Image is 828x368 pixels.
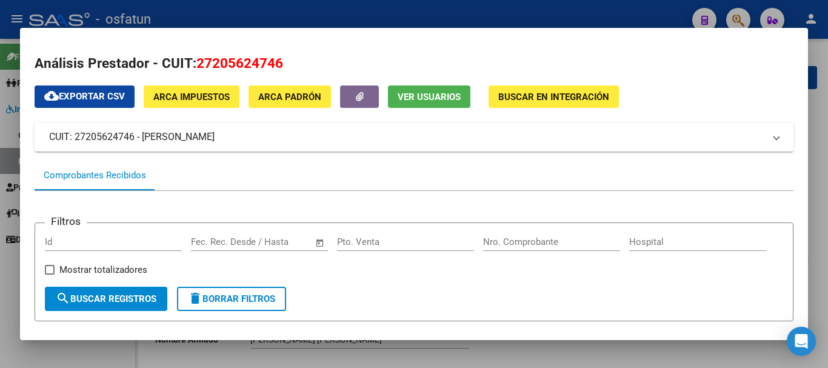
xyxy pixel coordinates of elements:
[313,236,327,250] button: Open calendar
[177,287,286,311] button: Borrar Filtros
[249,85,331,108] button: ARCA Padrón
[35,85,135,108] button: Exportar CSV
[258,92,321,102] span: ARCA Padrón
[241,236,300,247] input: End date
[45,287,167,311] button: Buscar Registros
[188,293,275,304] span: Borrar Filtros
[44,89,59,103] mat-icon: cloud_download
[59,263,147,277] span: Mostrar totalizadores
[191,236,230,247] input: Start date
[144,85,239,108] button: ARCA Impuestos
[196,55,283,71] span: 27205624746
[49,130,764,144] mat-panel-title: CUIT: 27205624746 - [PERSON_NAME]
[398,92,461,102] span: Ver Usuarios
[489,85,619,108] button: Buscar en Integración
[388,85,470,108] button: Ver Usuarios
[45,213,87,229] h3: Filtros
[56,293,156,304] span: Buscar Registros
[56,291,70,306] mat-icon: search
[44,91,125,102] span: Exportar CSV
[787,327,816,356] div: Open Intercom Messenger
[35,122,793,152] mat-expansion-panel-header: CUIT: 27205624746 - [PERSON_NAME]
[153,92,230,102] span: ARCA Impuestos
[188,291,202,306] mat-icon: delete
[44,169,146,182] div: Comprobantes Recibidos
[35,53,793,74] h2: Análisis Prestador - CUIT:
[498,92,609,102] span: Buscar en Integración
